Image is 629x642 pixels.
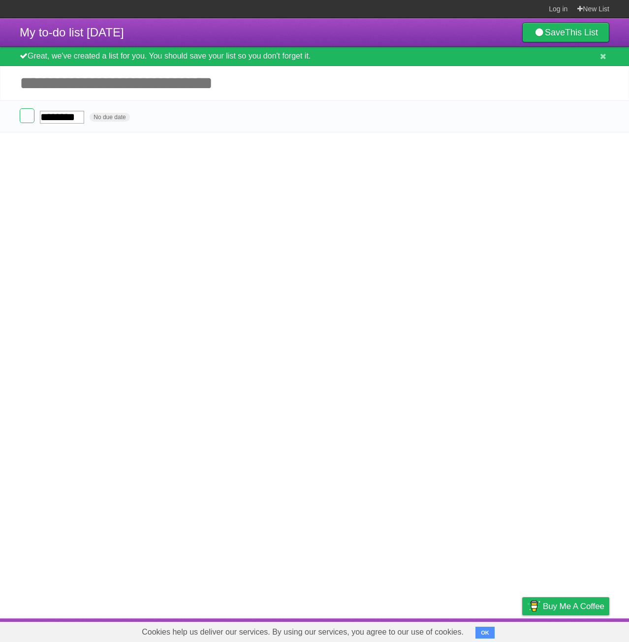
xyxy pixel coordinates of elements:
[476,621,498,640] a: Terms
[527,598,540,614] img: Buy me a coffee
[90,113,129,122] span: No due date
[509,621,535,640] a: Privacy
[565,28,598,37] b: This List
[20,108,34,123] label: Done
[20,26,124,39] span: My to-do list [DATE]
[522,23,609,42] a: SaveThis List
[391,621,412,640] a: About
[475,627,495,639] button: OK
[547,621,609,640] a: Suggest a feature
[522,597,609,615] a: Buy me a coffee
[132,622,473,642] span: Cookies help us deliver our services. By using our services, you agree to our use of cookies.
[543,598,604,615] span: Buy me a coffee
[424,621,464,640] a: Developers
